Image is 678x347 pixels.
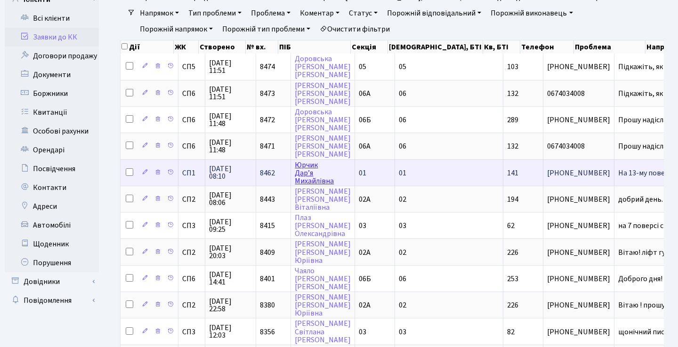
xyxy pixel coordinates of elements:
[5,47,99,65] a: Договори продажу
[182,63,201,71] span: СП5
[260,221,275,231] span: 8415
[5,197,99,216] a: Адреси
[260,327,275,337] span: 8356
[260,300,275,310] span: 8380
[618,62,677,72] span: Підкажіть, як у[...]
[260,115,275,125] span: 8472
[5,178,99,197] a: Контакти
[359,247,371,258] span: 02А
[260,88,275,99] span: 8473
[359,62,366,72] span: 05
[507,168,518,178] span: 141
[520,40,574,54] th: Телефон
[507,141,518,151] span: 132
[295,213,351,239] a: Плаз[PERSON_NAME]Олександрівна
[547,169,610,177] span: [PHONE_NUMBER]
[5,216,99,235] a: Автомобілі
[209,271,252,286] span: [DATE] 14:41
[399,62,406,72] span: 05
[399,221,406,231] span: 03
[5,253,99,272] a: Порушення
[399,115,406,125] span: 06
[399,88,406,99] span: 06
[182,222,201,229] span: СП3
[5,65,99,84] a: Документи
[5,141,99,159] a: Орендарі
[182,301,201,309] span: СП2
[507,88,518,99] span: 132
[185,5,245,21] a: Тип проблеми
[209,191,252,206] span: [DATE] 08:06
[209,324,252,339] span: [DATE] 12:03
[209,112,252,127] span: [DATE] 11:48
[383,5,485,21] a: Порожній відповідальний
[295,239,351,266] a: [PERSON_NAME][PERSON_NAME]Юріївна
[295,292,351,318] a: [PERSON_NAME][PERSON_NAME]Юріївна
[618,221,678,231] span: на 7 поверсі см[...]
[359,327,366,337] span: 03
[295,160,334,186] a: ЮрчикДар’яМихайлівна
[136,21,217,37] a: Порожній напрямок
[547,275,610,283] span: [PHONE_NUMBER]
[182,169,201,177] span: СП1
[351,40,388,54] th: Секція
[547,116,610,124] span: [PHONE_NUMBER]
[316,21,394,37] a: Очистити фільтри
[209,139,252,154] span: [DATE] 11:48
[209,59,252,74] span: [DATE] 11:51
[399,300,406,310] span: 02
[209,165,252,180] span: [DATE] 08:10
[260,141,275,151] span: 8471
[247,5,294,21] a: Проблема
[359,300,371,310] span: 02А
[359,274,371,284] span: 06Б
[359,88,371,99] span: 06А
[399,274,406,284] span: 06
[182,275,201,283] span: СП6
[136,5,183,21] a: Напрямок
[483,40,520,54] th: Кв, БТІ
[278,40,351,54] th: ПІБ
[182,90,201,97] span: СП6
[182,116,201,124] span: СП6
[547,222,610,229] span: [PHONE_NUMBER]
[547,90,610,97] span: 0674034008
[260,168,275,178] span: 8462
[359,115,371,125] span: 06Б
[5,122,99,141] a: Особові рахунки
[5,103,99,122] a: Квитанції
[507,62,518,72] span: 103
[547,328,610,336] span: [PHONE_NUMBER]
[209,218,252,233] span: [DATE] 09:25
[507,221,515,231] span: 62
[507,247,518,258] span: 226
[359,221,366,231] span: 03
[295,54,351,80] a: Доровська[PERSON_NAME][PERSON_NAME]
[507,327,515,337] span: 82
[182,142,201,150] span: СП6
[359,194,371,205] span: 02А
[547,301,610,309] span: [PHONE_NUMBER]
[507,274,518,284] span: 253
[5,159,99,178] a: Посвідчення
[295,319,351,345] a: [PERSON_NAME]Світлана[PERSON_NAME]
[399,247,406,258] span: 02
[260,62,275,72] span: 8474
[182,196,201,203] span: СП2
[5,84,99,103] a: Боржники
[507,194,518,205] span: 194
[5,291,99,310] a: Повідомлення
[399,194,406,205] span: 02
[399,141,406,151] span: 06
[5,272,99,291] a: Довідники
[260,274,275,284] span: 8401
[260,247,275,258] span: 8409
[121,40,174,54] th: Дії
[182,249,201,256] span: СП2
[295,266,351,292] a: Чаяло[PERSON_NAME][PERSON_NAME]
[5,28,99,47] a: Заявки до КК
[246,40,279,54] th: № вх.
[388,40,483,54] th: [DEMOGRAPHIC_DATA], БТІ
[547,142,610,150] span: 0674034008
[5,235,99,253] a: Щоденник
